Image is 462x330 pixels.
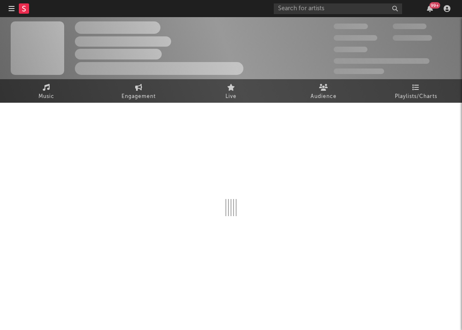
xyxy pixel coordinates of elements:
a: Playlists/Charts [370,79,462,103]
button: 99+ [427,5,433,12]
span: Live [225,92,237,102]
span: 50,000,000 [334,35,377,41]
a: Audience [277,79,370,103]
span: Engagement [121,92,156,102]
input: Search for artists [274,3,402,14]
span: Music [38,92,54,102]
a: Engagement [92,79,185,103]
span: Audience [311,92,337,102]
span: Jump Score: 85.0 [334,68,384,74]
span: 100,000 [334,47,367,52]
a: Live [185,79,277,103]
span: 300,000 [334,24,368,29]
span: 1,000,000 [393,35,432,41]
span: 50,000,000 Monthly Listeners [334,58,429,64]
span: Playlists/Charts [395,92,437,102]
div: 99 + [429,2,440,9]
span: 100,000 [393,24,426,29]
